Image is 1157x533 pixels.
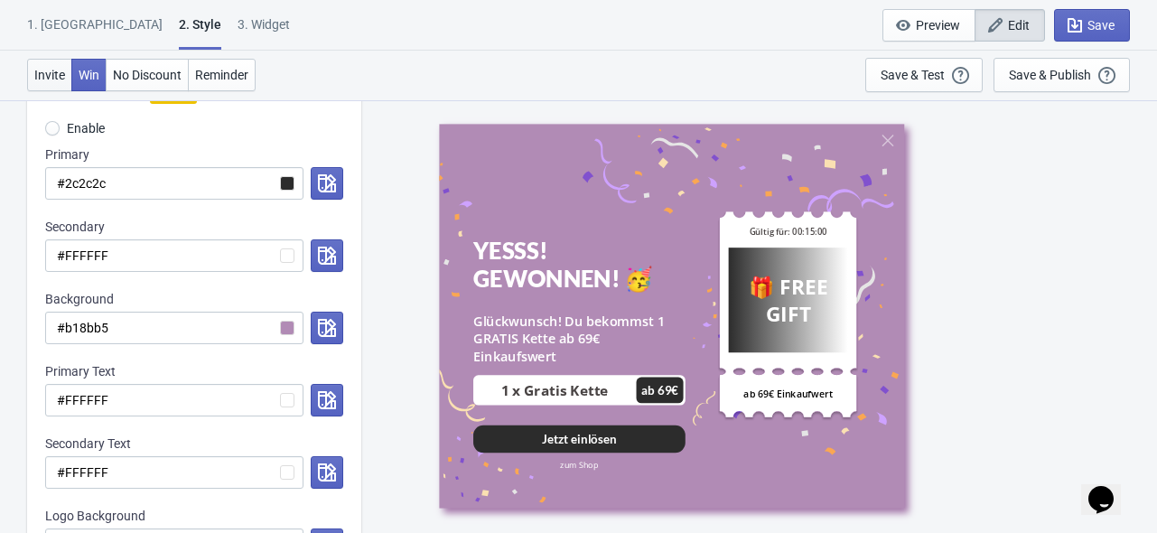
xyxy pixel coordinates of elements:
div: Glückwunsch! Du bekommst 1 GRATIS Kette ab 69€ Einkaufswert [473,312,686,365]
div: 2 . Style [179,15,221,50]
div: zum Shop [473,459,686,471]
div: Save & Publish [1009,68,1091,82]
div: 1. [GEOGRAPHIC_DATA] [27,15,163,47]
div: YESSS! GEWONNEN! 🥳 [473,237,686,292]
iframe: chat widget [1081,461,1139,515]
span: No Discount [113,68,182,82]
button: Save & Publish [994,58,1130,92]
button: Preview [882,9,975,42]
div: Save & Test [881,68,945,82]
span: Preview [916,18,960,33]
button: Win [71,59,107,91]
button: No Discount [106,59,189,91]
span: Reminder [195,68,248,82]
span: Save [1087,18,1115,33]
div: Secondary Text [45,435,343,453]
div: Jetzt einlösen [542,430,616,446]
div: Logo Background [45,507,343,525]
div: ab 69€ Einkaufwert [728,375,847,411]
span: Invite [34,68,65,82]
span: Enable [67,119,105,137]
div: 🎁 FREE GIFT [731,272,845,327]
div: 3. Widget [238,15,290,47]
div: Background [45,290,343,308]
button: Edit [975,9,1045,42]
span: Edit [1008,18,1030,33]
div: Primary Text [45,362,343,380]
div: Primary [45,145,343,164]
button: Invite [27,59,72,91]
button: Save [1054,9,1130,42]
div: Secondary [45,218,343,236]
div: ab 69€ [641,377,678,403]
span: Win [79,68,99,82]
button: Save & Test [865,58,983,92]
button: Reminder [188,59,256,91]
div: Gültig für: 00:15:00 [728,217,847,247]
